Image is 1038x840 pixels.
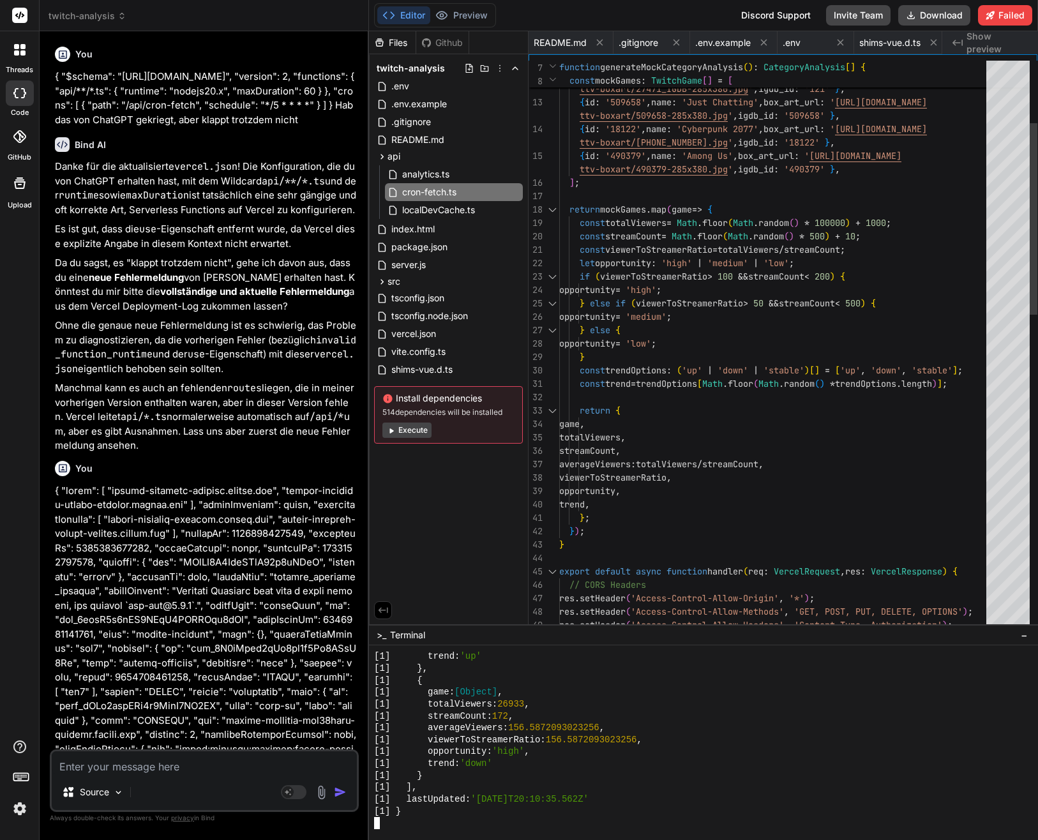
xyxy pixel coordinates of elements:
[692,204,702,215] span: =>
[845,217,850,229] span: )
[835,123,927,135] span: [URL][DOMAIN_NAME]
[544,270,560,283] div: Click to collapse the range.
[769,297,779,309] span: &&
[651,338,656,349] span: ;
[126,189,189,202] code: maxDuration
[529,96,543,109] div: 13
[595,75,641,86] span: mockGames
[595,150,600,161] span: :
[871,297,876,309] span: {
[804,83,830,94] span: '121'
[753,230,784,242] span: random
[809,230,825,242] span: 500
[600,61,743,73] span: generateMockCategoryAnalysis
[529,149,543,163] div: 15
[672,150,677,161] span: :
[387,150,400,163] span: api
[728,75,733,86] span: [
[763,364,804,376] span: 'stable'
[390,114,432,130] span: .gitignore
[75,139,106,151] h6: Bind AI
[49,10,126,22] span: twitch-analysis
[580,137,728,148] span: ttv-boxart/[PHONE_NUMBER].jpg
[672,230,692,242] span: Math
[723,378,728,389] span: .
[707,204,712,215] span: {
[901,364,906,376] span: ,
[718,75,723,86] span: =
[390,79,410,94] span: .env
[529,203,543,216] div: 18
[55,256,356,313] p: Da du sagst, es "klappt trotzdem nicht", gehe ich davon aus, dass du eine von [PERSON_NAME] erhal...
[585,96,595,108] span: id
[763,123,820,135] span: box_art_url
[580,163,728,175] span: ttv-boxart/490379-285x380.jpg
[615,324,621,336] span: {
[651,96,672,108] span: name
[728,137,733,148] span: '
[580,324,585,336] span: }
[815,217,845,229] span: 100000
[861,297,866,309] span: )
[861,61,866,73] span: {
[430,6,493,24] button: Preview
[794,83,799,94] span: :
[661,257,692,269] span: 'high'
[55,222,356,251] p: Es ist gut, dass die -Eigenschaft entfernt wurde, da Vercel diese explizite Angabe in diesem Kont...
[835,163,840,175] span: ,
[334,786,347,799] img: icon
[815,364,820,376] span: ]
[682,150,733,161] span: 'Among Us'
[702,378,723,389] span: Math
[702,217,728,229] span: floor
[738,137,774,148] span: igdb_id
[898,5,970,26] button: Download
[855,230,861,242] span: ;
[859,36,921,49] span: shims-vue.d.ts
[615,297,626,309] span: if
[580,150,585,161] span: {
[763,96,820,108] span: box_art_url
[401,184,458,200] span: cron-fetch.ts
[11,107,29,118] label: code
[784,244,840,255] span: streamCount
[580,244,605,255] span: const
[55,348,354,375] code: vercel.json
[830,163,835,175] span: }
[580,83,748,94] span: ttv-boxart/27471_IGDB-285x380.jpg
[615,284,621,296] span: =
[840,83,845,94] span: ,
[886,217,891,229] span: ;
[656,284,661,296] span: ;
[835,230,840,242] span: +
[390,344,447,359] span: vite.config.ts
[733,137,738,148] span: ,
[682,96,758,108] span: 'Just Chatting'
[718,271,733,282] span: 100
[804,271,809,282] span: <
[529,75,543,88] span: 8
[952,364,958,376] span: ]
[188,348,205,361] code: use
[753,83,758,94] span: ,
[646,150,651,161] span: ,
[845,230,855,242] span: 10
[758,83,794,94] span: igdb_id
[825,137,830,148] span: }
[174,160,237,173] code: vercel.json
[666,204,672,215] span: (
[390,326,437,341] span: vercel.json
[605,378,631,389] span: trend
[733,163,738,175] span: ,
[835,364,840,376] span: [
[728,110,733,121] span: '
[677,364,682,376] span: (
[758,96,763,108] span: ,
[912,364,952,376] span: 'stable'
[825,230,830,242] span: )
[390,362,454,377] span: shims-vue.d.ts
[748,271,804,282] span: streamCount
[377,62,445,75] span: twitch-analysis
[666,217,672,229] span: =
[139,223,156,236] code: use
